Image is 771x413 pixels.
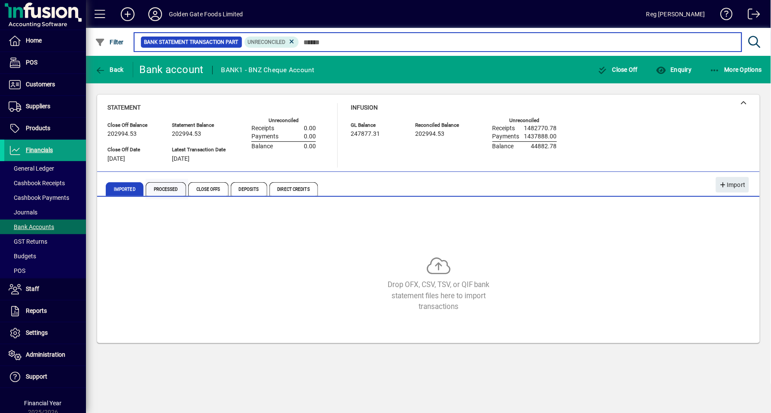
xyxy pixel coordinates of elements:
[26,37,42,44] span: Home
[524,125,557,132] span: 1482770.78
[231,182,267,196] span: Deposits
[251,125,274,132] span: Receipts
[93,34,126,50] button: Filter
[493,125,515,132] span: Receipts
[269,118,299,123] label: Unreconciled
[4,344,86,366] a: Administration
[251,143,273,150] span: Balance
[708,62,765,77] button: More Options
[9,180,65,187] span: Cashbook Receipts
[4,30,86,52] a: Home
[415,122,467,128] span: Reconciled Balance
[4,278,86,300] a: Staff
[24,400,62,407] span: Financial Year
[26,307,47,314] span: Reports
[188,182,229,196] span: Close Offs
[86,62,133,77] app-page-header-button: Back
[144,38,239,46] span: Bank Statement Transaction Part
[4,205,86,220] a: Journals
[493,133,520,140] span: Payments
[140,63,204,76] div: Bank account
[9,253,36,260] span: Budgets
[714,2,733,30] a: Knowledge Base
[351,122,402,128] span: GL Balance
[304,125,316,132] span: 0.00
[9,194,69,201] span: Cashbook Payments
[4,52,86,73] a: POS
[304,133,316,140] span: 0.00
[26,147,53,153] span: Financials
[4,263,86,278] a: POS
[304,143,316,150] span: 0.00
[107,122,159,128] span: Close Off Balance
[716,177,749,193] button: Import
[741,2,760,30] a: Logout
[248,39,286,45] span: Unreconciled
[9,209,37,216] span: Journals
[4,190,86,205] a: Cashbook Payments
[26,81,55,88] span: Customers
[374,279,503,312] div: Drop OFX, CSV, TSV, or QIF bank statement files here to import transactions
[4,96,86,117] a: Suppliers
[146,182,186,196] span: Processed
[114,6,141,22] button: Add
[524,133,557,140] span: 1437888.00
[141,6,169,22] button: Profile
[107,131,137,138] span: 202994.53
[4,220,86,234] a: Bank Accounts
[654,62,694,77] button: Enquiry
[26,285,39,292] span: Staff
[107,147,159,153] span: Close Off Date
[4,322,86,344] a: Settings
[169,7,243,21] div: Golden Gate Foods Limited
[26,103,50,110] span: Suppliers
[493,143,514,150] span: Balance
[719,178,746,192] span: Import
[95,39,124,46] span: Filter
[4,161,86,176] a: General Ledger
[172,122,226,128] span: Statement Balance
[4,300,86,322] a: Reports
[415,131,444,138] span: 202994.53
[4,74,86,95] a: Customers
[172,131,201,138] span: 202994.53
[9,165,54,172] span: General Ledger
[4,176,86,190] a: Cashbook Receipts
[26,373,47,380] span: Support
[93,62,126,77] button: Back
[510,118,540,123] label: Unreconciled
[656,66,691,73] span: Enquiry
[107,156,125,162] span: [DATE]
[26,59,37,66] span: POS
[172,147,226,153] span: Latest Transaction Date
[4,366,86,388] a: Support
[710,66,762,73] span: More Options
[251,133,278,140] span: Payments
[221,63,315,77] div: BANK1 - BNZ Cheque Account
[245,37,299,48] mat-chip: Reconciliation Status: Unreconciled
[9,267,25,274] span: POS
[531,143,557,150] span: 44882.78
[95,66,124,73] span: Back
[351,131,380,138] span: 247877.31
[598,66,638,73] span: Close Off
[4,249,86,263] a: Budgets
[26,351,65,358] span: Administration
[26,125,50,132] span: Products
[9,238,47,245] span: GST Returns
[9,223,54,230] span: Bank Accounts
[4,234,86,249] a: GST Returns
[106,182,144,196] span: Imported
[596,62,640,77] button: Close Off
[646,7,705,21] div: Reg [PERSON_NAME]
[172,156,190,162] span: [DATE]
[26,329,48,336] span: Settings
[4,118,86,139] a: Products
[269,182,318,196] span: Direct Credits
